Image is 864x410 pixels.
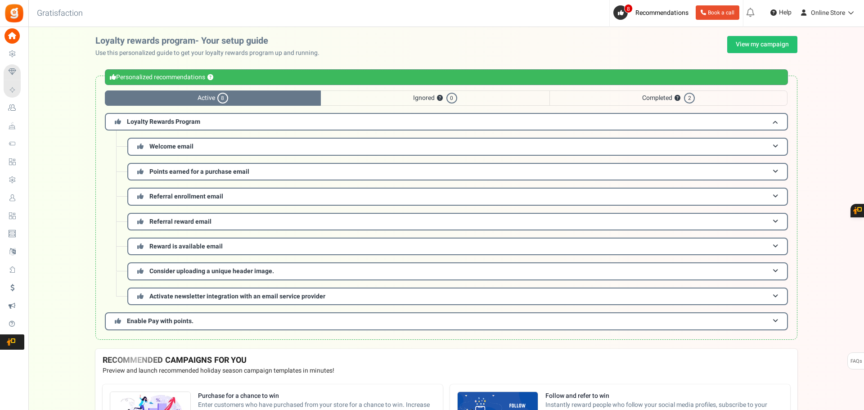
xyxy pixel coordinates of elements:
p: Use this personalized guide to get your loyalty rewards program up and running. [95,49,327,58]
div: Personalized recommendations [105,69,788,85]
span: Consider uploading a unique header image. [149,266,274,276]
button: ? [207,75,213,81]
a: Help [767,5,795,20]
span: Activate newsletter integration with an email service provider [149,292,325,301]
span: Active [105,90,321,106]
span: Online Store [811,8,845,18]
span: 8 [217,93,228,104]
button: ? [675,95,680,101]
span: Referral enrollment email [149,192,223,201]
span: Recommendations [635,8,688,18]
span: Loyalty Rewards Program [127,117,200,126]
h2: Loyalty rewards program- Your setup guide [95,36,327,46]
a: 8 Recommendations [613,5,692,20]
span: 8 [624,4,633,13]
span: 0 [446,93,457,104]
strong: Follow and refer to win [545,392,783,401]
span: Reward is available email [149,242,223,251]
span: FAQs [850,353,862,370]
button: ? [437,95,443,101]
span: Enable Pay with points. [127,316,193,326]
span: Ignored [321,90,549,106]
a: Book a call [696,5,739,20]
p: Preview and launch recommended holiday season campaign templates in minutes! [103,366,790,375]
a: View my campaign [727,36,797,53]
span: Referral reward email [149,217,211,226]
span: Welcome email [149,142,193,151]
span: 2 [684,93,695,104]
span: Completed [549,90,787,106]
span: Points earned for a purchase email [149,167,249,176]
h3: Gratisfaction [27,5,93,23]
h4: RECOMMENDED CAMPAIGNS FOR YOU [103,356,790,365]
span: Help [777,8,792,17]
img: Gratisfaction [4,3,24,23]
strong: Purchase for a chance to win [198,392,436,401]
